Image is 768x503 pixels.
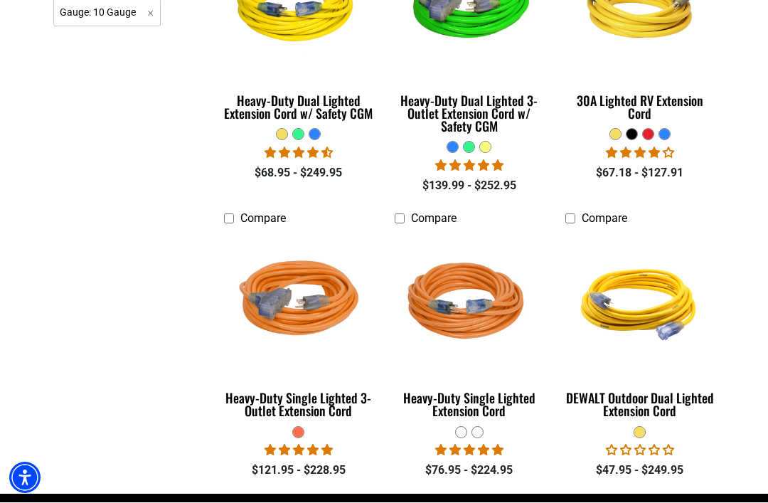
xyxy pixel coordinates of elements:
[606,444,674,457] span: 0.00 stars
[224,233,373,426] a: orange Heavy-Duty Single Lighted 3-Outlet Extension Cord
[563,235,717,373] img: DEWALT Outdoor Dual Lighted Extension Cord
[224,165,373,182] div: $68.95 - $249.95
[565,165,715,182] div: $67.18 - $127.91
[240,212,286,226] span: Compare
[395,462,544,480] div: $76.95 - $224.95
[395,178,544,195] div: $139.99 - $252.95
[395,233,544,426] a: orange Heavy-Duty Single Lighted Extension Cord
[222,235,375,373] img: orange
[393,235,546,373] img: orange
[224,462,373,480] div: $121.95 - $228.95
[606,147,674,160] span: 4.11 stars
[435,159,503,173] span: 4.92 stars
[565,95,715,120] div: 30A Lighted RV Extension Cord
[582,212,627,226] span: Compare
[435,444,503,457] span: 5.00 stars
[395,392,544,418] div: Heavy-Duty Single Lighted Extension Cord
[411,212,457,226] span: Compare
[565,462,715,480] div: $47.95 - $249.95
[224,392,373,418] div: Heavy-Duty Single Lighted 3-Outlet Extension Cord
[9,462,41,494] div: Accessibility Menu
[265,444,333,457] span: 5.00 stars
[224,95,373,120] div: Heavy-Duty Dual Lighted Extension Cord w/ Safety CGM
[565,392,715,418] div: DEWALT Outdoor Dual Lighted Extension Cord
[395,95,544,133] div: Heavy-Duty Dual Lighted 3-Outlet Extension Cord w/ Safety CGM
[53,6,161,19] a: Gauge: 10 Gauge
[565,233,715,426] a: DEWALT Outdoor Dual Lighted Extension Cord DEWALT Outdoor Dual Lighted Extension Cord
[265,147,333,160] span: 4.64 stars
